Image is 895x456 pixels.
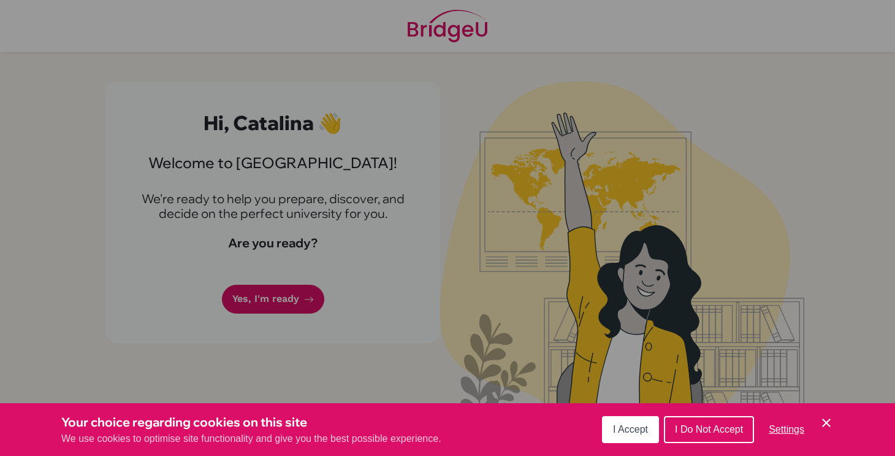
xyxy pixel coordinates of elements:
button: Save and close [819,415,834,430]
span: Settings [769,424,804,435]
h3: Your choice regarding cookies on this site [61,413,441,431]
span: I Do Not Accept [675,424,743,435]
button: I Accept [602,416,659,443]
span: I Accept [613,424,648,435]
p: We use cookies to optimise site functionality and give you the best possible experience. [61,431,441,446]
button: Settings [759,417,814,442]
button: I Do Not Accept [664,416,754,443]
